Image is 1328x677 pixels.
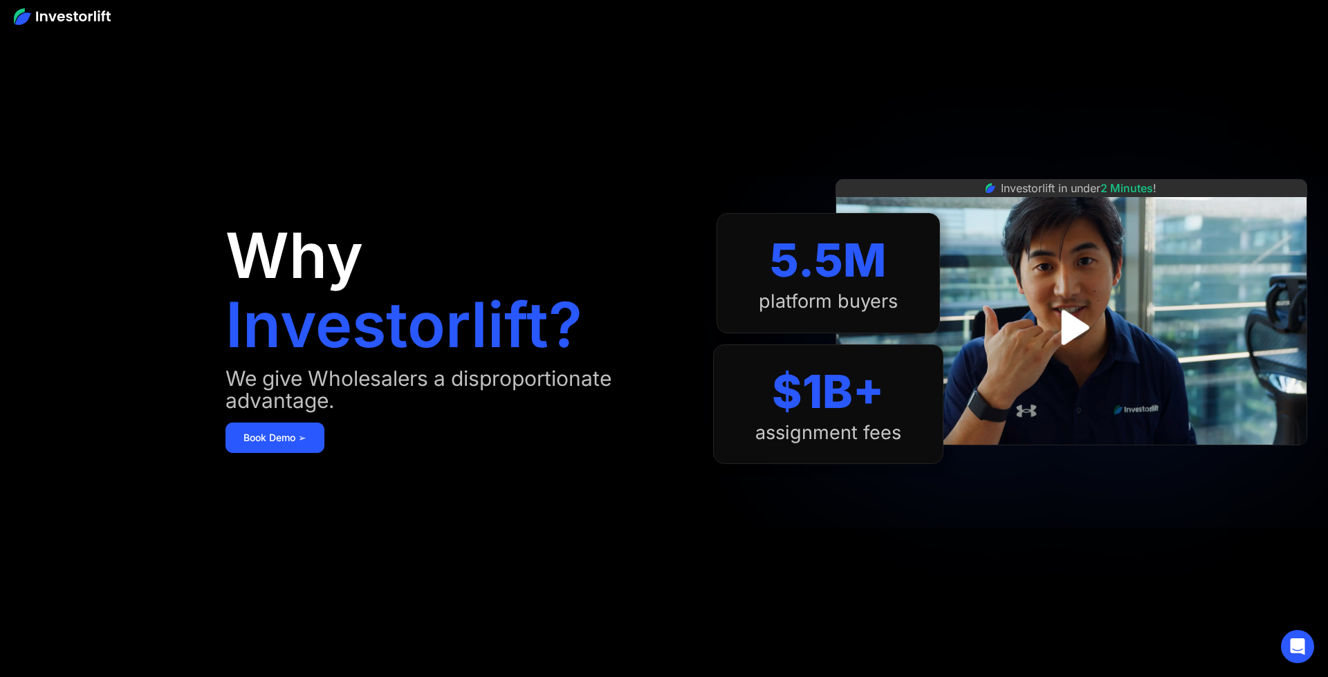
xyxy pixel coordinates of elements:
iframe: Customer reviews powered by Trustpilot [968,452,1175,469]
div: Open Intercom Messenger [1281,630,1314,663]
div: platform buyers [759,290,898,313]
a: open lightbox [1040,297,1102,358]
div: 5.5M [770,233,886,288]
div: We give Wholesalers a disproportionate advantage. [225,367,685,411]
div: $1B+ [772,364,884,419]
h1: Investorlift? [225,294,582,356]
h1: Why [225,225,363,287]
div: Investorlift in under ! [1001,180,1156,196]
div: assignment fees [755,422,901,444]
span: 2 Minutes [1100,181,1153,195]
a: Book Demo ➢ [225,423,324,453]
